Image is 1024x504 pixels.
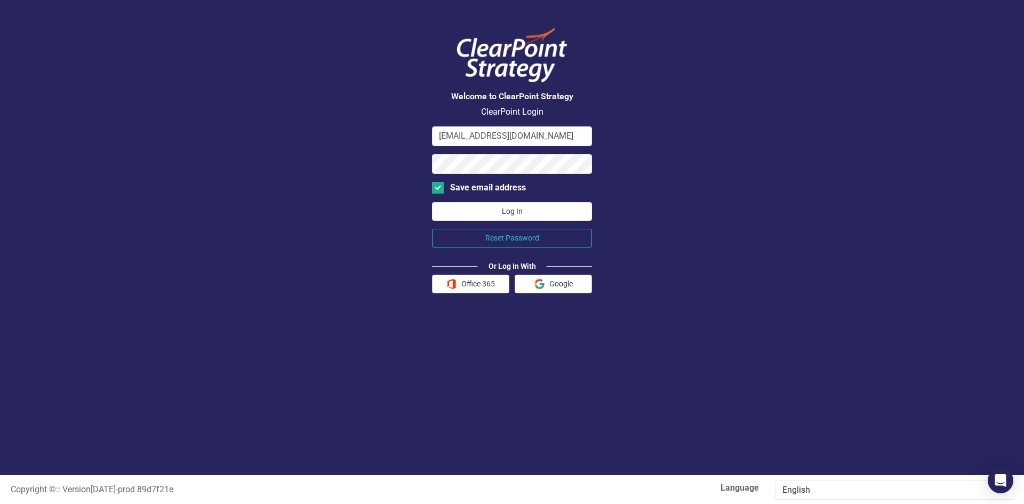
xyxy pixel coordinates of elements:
[432,126,592,146] input: Email Address
[515,275,592,293] button: Google
[432,229,592,247] button: Reset Password
[534,279,545,289] img: Google
[3,484,512,496] div: :: Version [DATE] - prod 89d7f21e
[446,279,457,289] img: Office 365
[432,92,592,101] h3: Welcome to ClearPoint Strategy
[432,202,592,221] button: Log In
[432,275,509,293] button: Office 365
[478,261,547,271] div: Or Log In With
[450,182,526,194] div: Save email address
[988,468,1013,493] div: Open Intercom Messenger
[432,106,592,118] p: ClearPoint Login
[448,21,576,89] img: ClearPoint Logo
[782,484,995,497] div: English
[520,482,759,494] label: Language
[11,484,56,494] span: Copyright ©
